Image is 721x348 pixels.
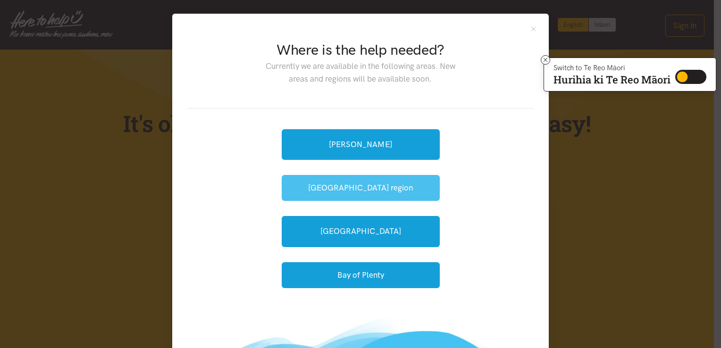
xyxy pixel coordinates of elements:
[258,60,462,85] p: Currently we are available in the following areas. New areas and regions will be available soon.
[282,216,440,247] a: [GEOGRAPHIC_DATA]
[282,262,440,288] button: Bay of Plenty
[529,25,537,33] button: Close
[282,175,440,201] button: [GEOGRAPHIC_DATA] region
[553,75,671,84] p: Hurihia ki Te Reo Māori
[553,65,671,71] p: Switch to Te Reo Māori
[258,40,462,60] h2: Where is the help needed?
[282,129,440,160] a: [PERSON_NAME]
